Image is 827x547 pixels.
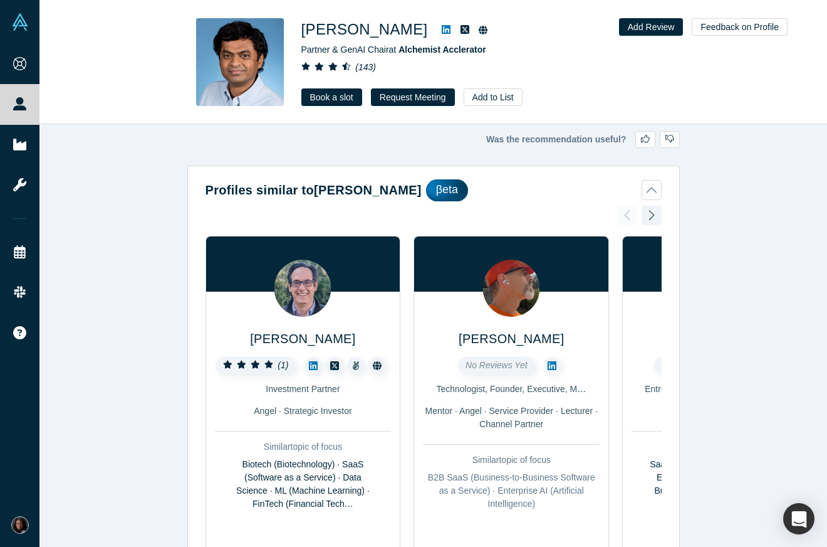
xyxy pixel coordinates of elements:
[196,18,284,106] img: Gnani Palanikumar's Profile Image
[11,13,29,31] img: Alchemist Vault Logo
[632,405,808,418] div: VC · Angel · Mentor
[205,181,422,199] h2: Profiles similar to [PERSON_NAME]
[464,88,523,106] button: Add to List
[692,18,788,36] button: Feedback on Profile
[423,454,600,467] div: Similar topic of focus
[266,384,340,394] span: Investment Partner
[215,440,392,454] div: Similar topic of focus
[436,384,597,394] span: Technologist, Founder, Executive, Mentor
[301,18,428,41] h1: [PERSON_NAME]
[250,332,355,346] a: [PERSON_NAME]
[278,360,288,370] i: ( 1 )
[423,405,600,431] div: Mentor · Angel · Service Provider · Lecturer · Channel Partner
[371,88,455,106] button: Request Meeting
[274,260,331,317] img: David Gerster's Profile Image
[187,131,680,148] div: Was the recommendation useful?
[483,260,540,317] img: Richard Frankel's Profile Image
[428,472,595,509] span: B2B SaaS (Business-to-Business Software as a Service) · Enterprise AI (Artificial Intelligence)
[215,405,392,418] div: Angel · Strategic Investor
[632,440,808,454] div: Similar topic of focus
[301,45,486,55] span: Partner & GenAI Chair at
[215,458,392,511] div: Biotech (Biotechnology) · SaaS (Software as a Service) · Data Science · ML (Machine Learning) · F...
[301,88,362,106] a: Book a slot
[632,458,808,511] div: SaaS (Software as a Service) · Real Estate · B2B SaaS (Business-to-Business Software as a Service...
[355,62,376,72] i: ( 143 )
[398,45,486,55] a: Alchemist Acclerator
[619,18,684,36] button: Add Review
[459,332,564,346] a: [PERSON_NAME]
[466,360,528,370] span: No Reviews Yet
[11,516,29,534] img: Deana Anglin, PhD's Account
[426,179,468,201] div: βeta
[205,179,662,201] button: Profiles similar to[PERSON_NAME]βeta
